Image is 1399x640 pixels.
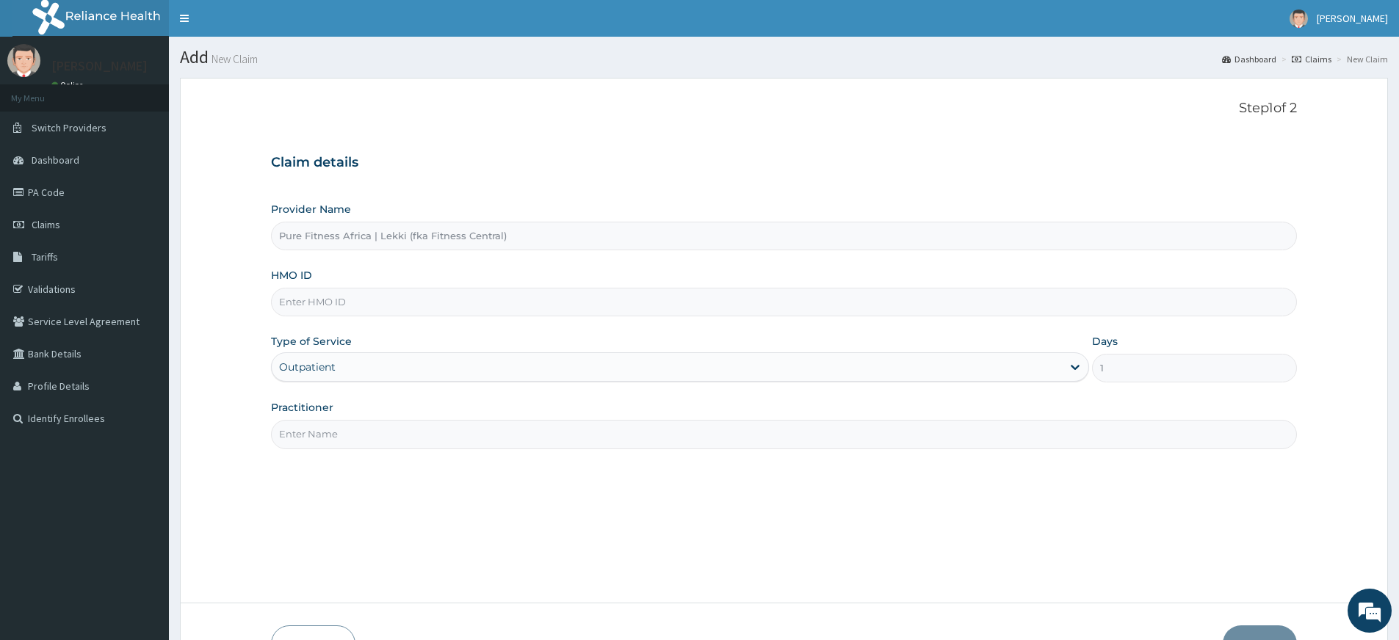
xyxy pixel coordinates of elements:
[271,288,1297,316] input: Enter HMO ID
[1317,12,1388,25] span: [PERSON_NAME]
[209,54,258,65] small: New Claim
[1333,53,1388,65] li: New Claim
[271,334,352,349] label: Type of Service
[271,101,1297,117] p: Step 1 of 2
[271,155,1297,171] h3: Claim details
[1290,10,1308,28] img: User Image
[51,80,87,90] a: Online
[32,121,106,134] span: Switch Providers
[32,153,79,167] span: Dashboard
[1092,334,1118,349] label: Days
[271,400,333,415] label: Practitioner
[7,44,40,77] img: User Image
[271,202,351,217] label: Provider Name
[51,59,148,73] p: [PERSON_NAME]
[32,218,60,231] span: Claims
[180,48,1388,67] h1: Add
[32,250,58,263] span: Tariffs
[271,420,1297,448] input: Enter Name
[271,268,312,283] label: HMO ID
[1222,53,1276,65] a: Dashboard
[1292,53,1331,65] a: Claims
